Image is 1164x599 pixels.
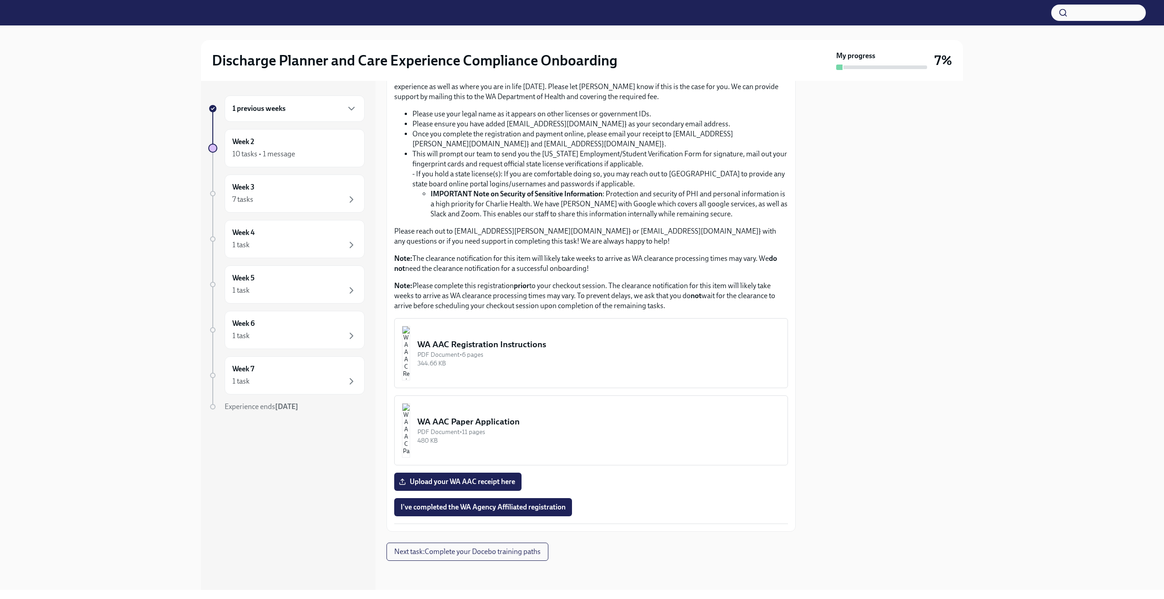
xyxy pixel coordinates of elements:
[417,436,780,445] div: 480 KB
[394,498,572,516] button: I've completed the WA Agency Affiliated registration
[232,104,286,114] h6: 1 previous weeks
[417,416,780,428] div: WA AAC Paper Application
[394,395,788,465] button: WA AAC Paper ApplicationPDF Document•11 pages480 KB
[386,543,548,561] button: Next task:Complete your Docebo training paths
[934,52,952,69] h3: 7%
[208,356,365,394] a: Week 71 task
[208,129,365,167] a: Week 210 tasks • 1 message
[412,119,788,129] li: Please ensure you have added [EMAIL_ADDRESS][DOMAIN_NAME]} as your secondary email address.
[232,331,250,341] div: 1 task
[412,129,788,149] li: Once you complete the registration and payment online, please email your receipt to [EMAIL_ADDRES...
[232,182,255,192] h6: Week 3
[232,364,254,374] h6: Week 7
[394,254,412,263] strong: Note:
[394,281,788,311] p: Please complete this registration to your checkout session. The clearance notification for this i...
[208,220,365,258] a: Week 41 task
[412,149,788,219] li: This will prompt our team to send you the [US_STATE] Employment/Student Verification Form for sig...
[417,428,780,436] div: PDF Document • 11 pages
[417,350,780,359] div: PDF Document • 6 pages
[412,109,788,119] li: Please use your legal name as it appears on other licenses or government IDs.
[394,254,788,274] p: The clearance notification for this item will likely take weeks to arrive as WA clearance process...
[232,273,255,283] h6: Week 5
[212,51,617,70] h2: Discharge Planner and Care Experience Compliance Onboarding
[431,190,602,198] strong: IMPORTANT Note on Security of Sensitive Information
[394,226,788,246] p: Please reach out to [EMAIL_ADDRESS][PERSON_NAME][DOMAIN_NAME]} or [EMAIL_ADDRESS][DOMAIN_NAME]} w...
[417,359,780,368] div: 344.66 KB
[394,473,522,491] label: Upload your WA AAC receipt here
[394,547,541,556] span: Next task : Complete your Docebo training paths
[514,281,529,290] strong: prior
[225,95,365,122] div: 1 previous weeks
[401,503,566,512] span: I've completed the WA Agency Affiliated registration
[394,281,412,290] strong: Note:
[836,51,875,61] strong: My progress
[232,195,253,205] div: 7 tasks
[232,285,250,295] div: 1 task
[417,339,780,350] div: WA AAC Registration Instructions
[232,137,254,147] h6: Week 2
[232,240,250,250] div: 1 task
[225,402,298,411] span: Experience ends
[232,228,255,238] h6: Week 4
[691,291,702,300] strong: not
[232,376,250,386] div: 1 task
[232,319,255,329] h6: Week 6
[208,265,365,304] a: Week 51 task
[394,318,788,388] button: WA AAC Registration InstructionsPDF Document•6 pages344.66 KB
[402,326,410,380] img: WA AAC Registration Instructions
[431,189,788,219] li: : Protection and security of PHI and personal information is a high priority for Charlie Health. ...
[275,402,298,411] strong: [DATE]
[232,149,295,159] div: 10 tasks • 1 message
[208,175,365,213] a: Week 37 tasks
[208,311,365,349] a: Week 61 task
[401,477,515,486] span: Upload your WA AAC receipt here
[402,403,410,458] img: WA AAC Paper Application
